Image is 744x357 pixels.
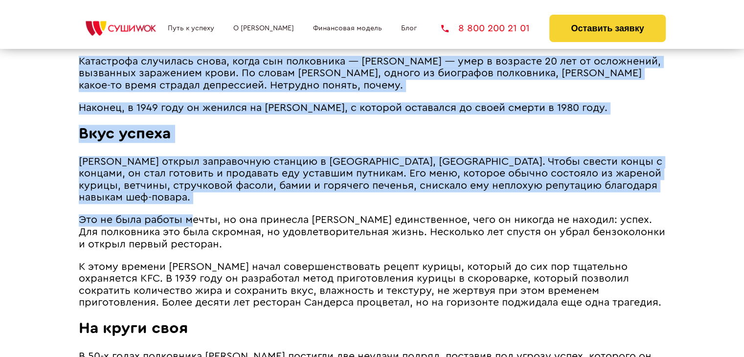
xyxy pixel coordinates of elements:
a: Блог [401,24,417,32]
span: На круги своя [79,320,188,336]
span: Это не была работы мечты, но она принесла [PERSON_NAME] единственное, чего он никогда не находил:... [79,215,665,249]
a: Финансовая модель [313,24,382,32]
span: 8 800 200 21 01 [458,23,530,33]
span: Катастрофа случилась снова, когда сын полковника ― [PERSON_NAME] ― умер в возрасте 20 лет от осло... [79,56,661,90]
span: [PERSON_NAME] открыл заправочную станцию ​​в [GEOGRAPHIC_DATA], [GEOGRAPHIC_DATA]. Чтобы свести к... [79,156,662,203]
a: Путь к успеху [168,24,214,32]
span: Вкус успеха [79,126,171,141]
span: К этому времени [PERSON_NAME] начал совершенствовать рецепт курицы, который до сих пор тщательно ... [79,262,661,308]
a: О [PERSON_NAME] [233,24,294,32]
a: 8 800 200 21 01 [441,23,530,33]
button: Оставить заявку [549,15,665,42]
span: Наконец, в 1949 году он женился на [PERSON_NAME], с которой оставался до своей смерти в 1980 году. [79,103,608,113]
